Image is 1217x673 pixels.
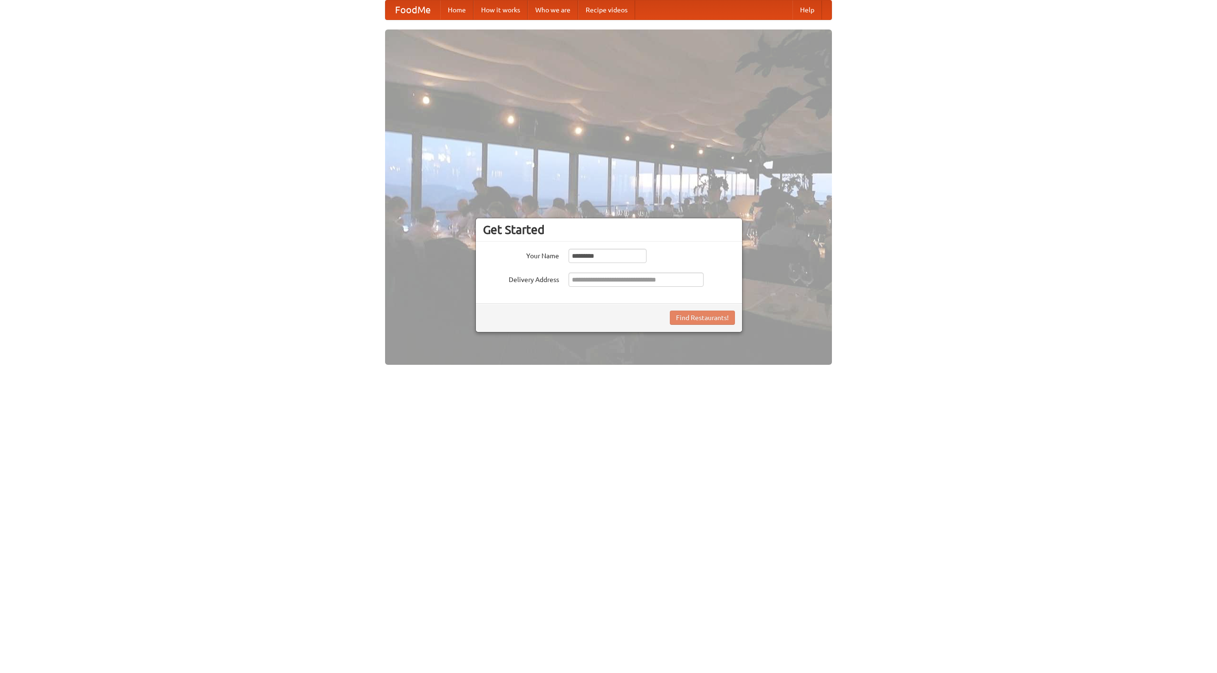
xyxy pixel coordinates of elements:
a: How it works [473,0,528,20]
a: Help [792,0,822,20]
a: Recipe videos [578,0,635,20]
label: Delivery Address [483,273,559,284]
a: Who we are [528,0,578,20]
a: FoodMe [386,0,440,20]
label: Your Name [483,249,559,261]
h3: Get Started [483,223,735,237]
a: Home [440,0,473,20]
button: Find Restaurants! [670,311,735,325]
